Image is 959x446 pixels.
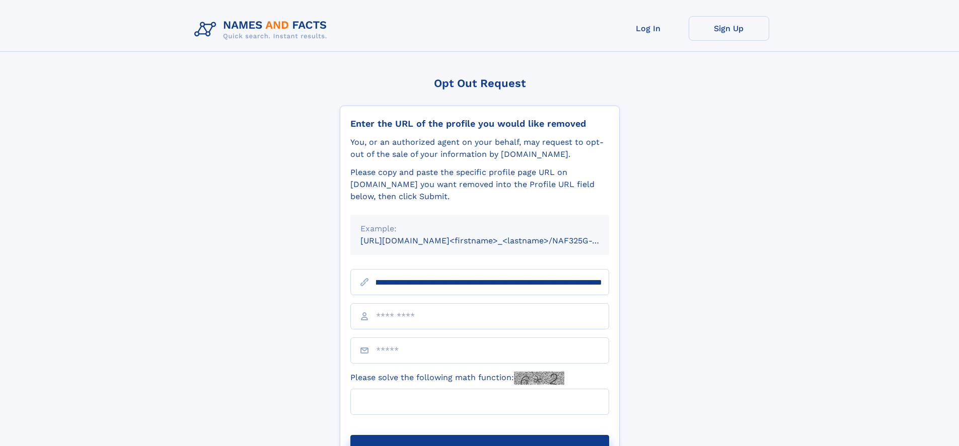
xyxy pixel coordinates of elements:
[350,166,609,203] div: Please copy and paste the specific profile page URL on [DOMAIN_NAME] you want removed into the Pr...
[689,16,769,41] a: Sign Up
[190,16,335,43] img: Logo Names and Facts
[340,77,620,90] div: Opt Out Request
[360,236,628,245] small: [URL][DOMAIN_NAME]<firstname>_<lastname>/NAF325G-xxxxxxxx
[350,136,609,160] div: You, or an authorized agent on your behalf, may request to opt-out of the sale of your informatio...
[360,223,599,235] div: Example:
[350,118,609,129] div: Enter the URL of the profile you would like removed
[608,16,689,41] a: Log In
[350,372,564,385] label: Please solve the following math function:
